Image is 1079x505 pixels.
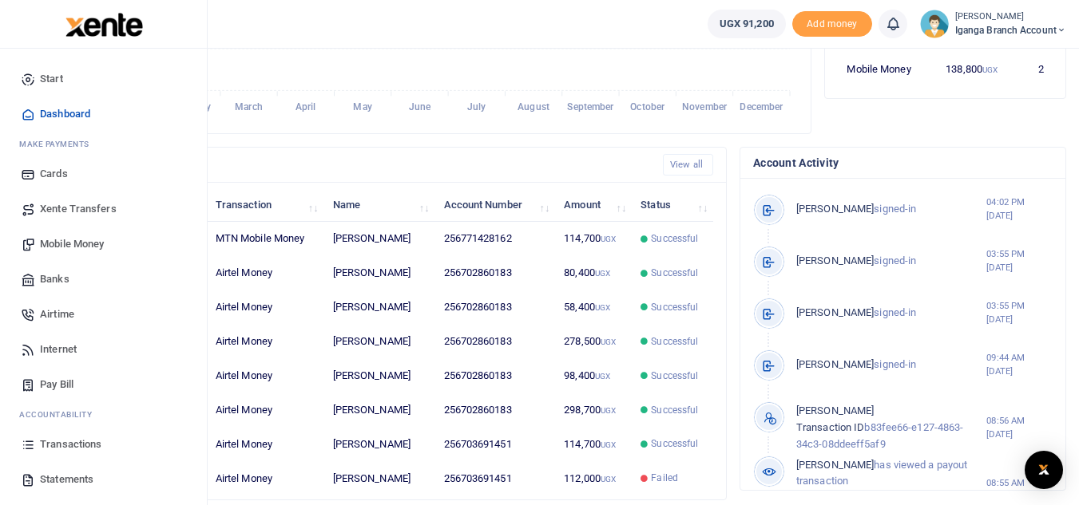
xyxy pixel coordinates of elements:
[740,102,783,113] tspan: December
[207,290,324,325] td: Airtel Money
[13,332,194,367] a: Internet
[31,408,92,420] span: countability
[40,166,68,182] span: Cards
[207,359,324,393] td: Airtel Money
[434,359,555,393] td: 256702860183
[13,191,194,227] a: Xente Transfers
[630,102,665,113] tspan: October
[40,106,90,122] span: Dashboard
[595,303,610,312] small: UGX
[986,299,1053,326] small: 03:55 PM [DATE]
[796,404,874,416] span: [PERSON_NAME]
[40,236,104,252] span: Mobile Money
[651,471,678,485] span: Failed
[920,10,1066,38] a: profile-user [PERSON_NAME] Iganga Branch Account
[982,65,998,74] small: UGX
[796,357,986,373] p: signed-in
[207,256,324,290] td: Airtel Money
[323,461,434,495] td: [PERSON_NAME]
[986,195,1053,223] small: 04:02 PM [DATE]
[701,10,792,38] li: Wallet ballance
[434,427,555,461] td: 256703691451
[323,222,434,256] td: [PERSON_NAME]
[920,10,949,38] img: profile-user
[40,201,117,217] span: Xente Transfers
[323,325,434,359] td: [PERSON_NAME]
[986,247,1053,274] small: 03:55 PM [DATE]
[651,300,698,314] span: Successful
[434,187,555,222] th: Account Number: activate to sort column ascending
[1006,52,1053,85] td: 2
[792,17,872,29] a: Add money
[682,102,728,113] tspan: November
[986,414,1053,441] small: 08:56 AM [DATE]
[632,187,713,222] th: Status: activate to sort column ascending
[13,427,194,462] a: Transactions
[40,436,101,452] span: Transactions
[796,358,874,370] span: [PERSON_NAME]
[601,235,616,243] small: UGX
[651,266,698,280] span: Successful
[986,476,1053,503] small: 08:55 AM [DATE]
[651,436,698,451] span: Successful
[13,462,194,497] a: Statements
[434,461,555,495] td: 256703691451
[792,11,872,37] span: Add money
[601,475,616,483] small: UGX
[555,325,632,359] td: 278,500
[601,440,616,449] small: UGX
[323,427,434,461] td: [PERSON_NAME]
[207,393,324,428] td: Airtel Money
[13,132,194,156] li: M
[796,459,874,471] span: [PERSON_NAME]
[796,305,986,322] p: signed-in
[796,254,874,266] span: [PERSON_NAME]
[296,102,316,113] tspan: April
[323,290,434,325] td: [PERSON_NAME]
[434,393,555,428] td: 256702860183
[207,427,324,461] td: Airtel Money
[796,253,986,270] p: signed-in
[13,297,194,332] a: Airtime
[796,201,986,218] p: signed-in
[796,421,864,433] span: Transaction ID
[434,222,555,256] td: 256771428162
[13,61,194,97] a: Start
[555,187,632,222] th: Amount: activate to sort column ascending
[708,10,786,38] a: UGX 91,200
[663,154,713,176] a: View all
[434,256,555,290] td: 256702860183
[64,18,143,30] a: logo-small logo-large logo-large
[955,10,1066,24] small: [PERSON_NAME]
[601,337,616,346] small: UGX
[929,52,1006,85] td: 138,800
[467,102,486,113] tspan: July
[595,372,610,381] small: UGX
[13,402,194,427] li: Ac
[555,290,632,325] td: 58,400
[986,351,1053,378] small: 09:44 AM [DATE]
[518,102,549,113] tspan: August
[65,13,143,37] img: logo-large
[353,102,371,113] tspan: May
[40,306,74,322] span: Airtime
[567,102,614,113] tspan: September
[555,461,632,495] td: 112,000
[434,325,555,359] td: 256702860183
[555,427,632,461] td: 114,700
[796,203,874,215] span: [PERSON_NAME]
[207,325,324,359] td: Airtel Money
[323,187,434,222] th: Name: activate to sort column ascending
[434,290,555,325] td: 256702860183
[13,97,194,132] a: Dashboard
[323,359,434,393] td: [PERSON_NAME]
[40,471,93,487] span: Statements
[595,269,610,278] small: UGX
[792,11,872,37] li: Toup your wallet
[555,393,632,428] td: 298,700
[796,306,874,318] span: [PERSON_NAME]
[74,156,650,174] h4: Recent Transactions
[323,393,434,428] td: [PERSON_NAME]
[955,23,1066,37] span: Iganga Branch Account
[555,256,632,290] td: 80,400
